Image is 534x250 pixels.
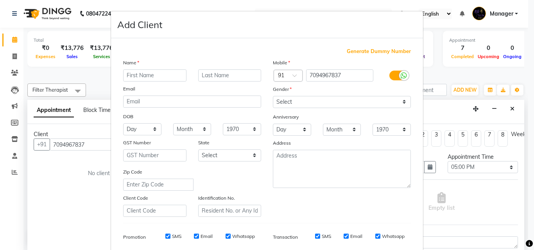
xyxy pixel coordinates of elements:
[123,85,135,92] label: Email
[123,139,151,146] label: GST Number
[273,86,292,93] label: Gender
[198,195,235,202] label: Identification No.
[322,233,331,240] label: SMS
[123,234,146,241] label: Promotion
[350,233,362,240] label: Email
[123,96,261,108] input: Email
[382,233,405,240] label: Whatsapp
[232,233,255,240] label: Whatsapp
[347,48,411,55] span: Generate Dummy Number
[201,233,213,240] label: Email
[123,113,133,120] label: DOB
[306,69,374,82] input: Mobile
[273,234,298,241] label: Transaction
[172,233,181,240] label: SMS
[123,179,194,191] input: Enter Zip Code
[117,18,162,32] h4: Add Client
[198,139,210,146] label: State
[123,205,186,217] input: Client Code
[123,69,186,82] input: First Name
[123,168,142,176] label: Zip Code
[273,113,299,121] label: Anniversary
[123,149,186,161] input: GST Number
[273,140,291,147] label: Address
[123,59,139,66] label: Name
[198,205,262,217] input: Resident No. or Any Id
[273,59,290,66] label: Mobile
[198,69,262,82] input: Last Name
[123,195,148,202] label: Client Code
